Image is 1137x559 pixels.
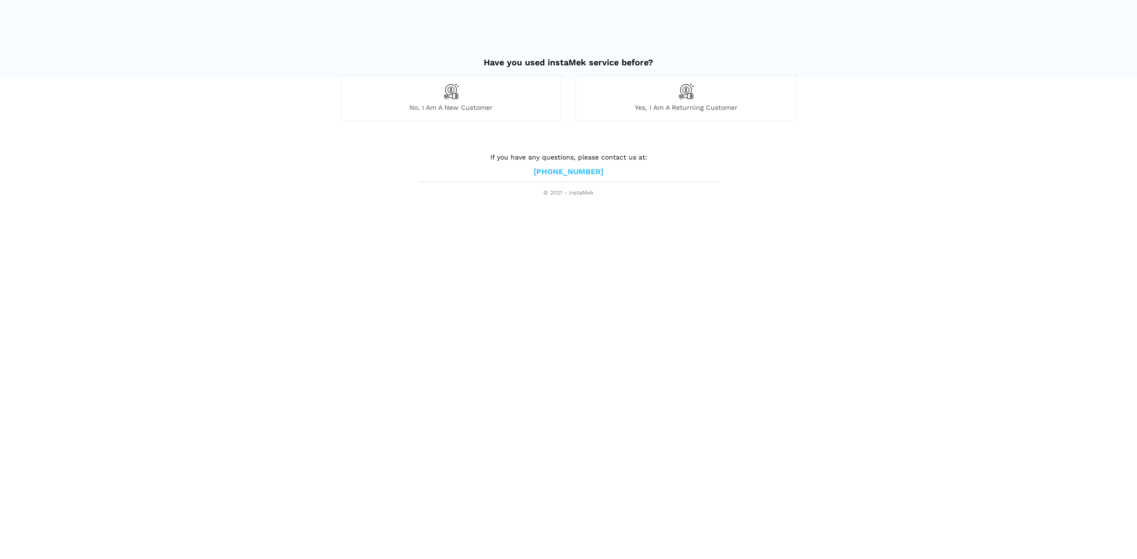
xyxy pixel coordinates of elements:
[576,103,796,112] span: Yes, I am a returning customer
[419,189,718,197] span: © 2021 - instaMek
[341,103,561,112] span: No, I am a new customer
[341,48,796,68] h2: Have you used instaMek service before?
[419,152,718,162] p: If you have any questions, please contact us at:
[533,167,604,177] a: [PHONE_NUMBER]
